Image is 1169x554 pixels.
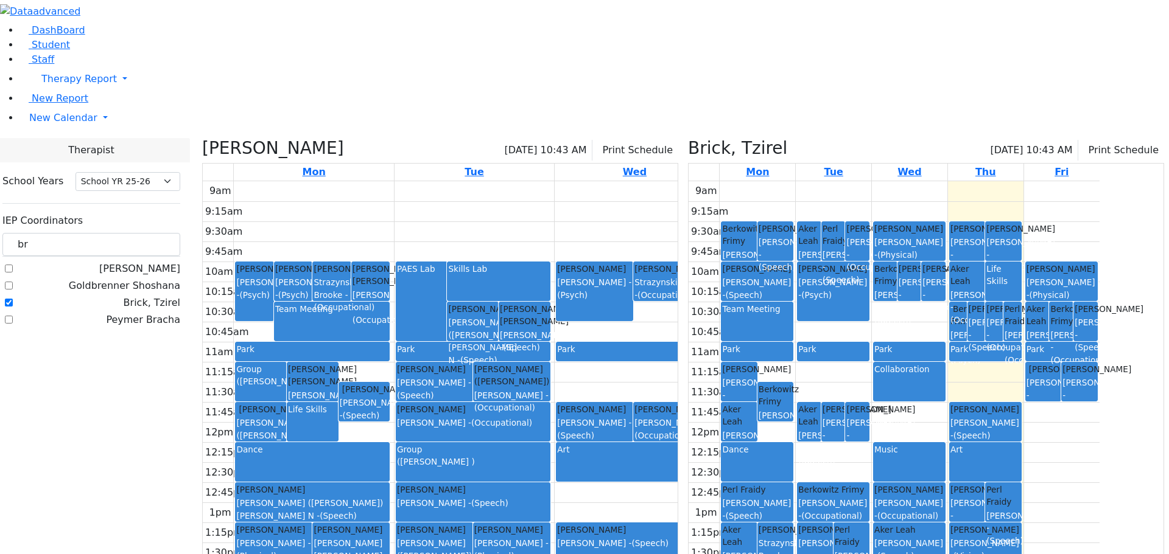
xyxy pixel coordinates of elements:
[874,343,944,355] div: Park
[950,315,1011,325] span: (Occupational)
[69,279,180,293] label: Goldbrenner Shoshana
[236,263,272,275] div: [PERSON_NAME]
[236,276,272,301] div: [PERSON_NAME] -
[340,383,389,395] div: [PERSON_NAME]
[343,410,380,420] span: (Speech)
[1027,276,1097,301] div: [PERSON_NAME] -
[950,524,1020,536] div: [PERSON_NAME]
[314,276,349,313] div: Strazynski Brooke -
[471,418,532,428] span: (Occupational)
[689,365,737,379] div: 11:15am
[798,276,868,301] div: [PERSON_NAME] -
[950,329,966,366] div: [PERSON_NAME] -
[288,403,337,415] div: Life Skills
[950,355,981,365] span: (Psych)
[634,431,695,440] span: (Occupational)
[448,263,549,275] div: Skills Lab
[823,443,860,452] span: (Speech)
[314,524,388,536] div: [PERSON_NAME]
[950,417,1020,441] div: [PERSON_NAME] -
[397,483,549,496] div: [PERSON_NAME]
[239,290,270,300] span: (Psych)
[1027,343,1097,355] div: Park
[19,24,85,36] a: DashBoard
[236,417,286,466] div: [PERSON_NAME] ([PERSON_NAME]) [PERSON_NAME] N -
[722,263,792,275] div: [PERSON_NAME]
[203,305,251,319] div: 10:30am
[877,250,918,260] span: (Physical)
[397,390,434,400] span: (Speech)
[950,236,984,273] div: [PERSON_NAME] -
[1005,329,1020,366] div: [PERSON_NAME] -
[19,54,54,65] a: Staff
[823,223,844,248] div: Perl Fraidy
[637,290,698,300] span: (Occupational)
[203,405,251,420] div: 11:45am
[950,483,984,496] div: [PERSON_NAME]
[973,164,999,181] a: September 11, 2025
[397,263,446,275] div: PAES Lab
[124,296,180,310] label: Brick, Tzirel
[722,223,756,248] div: Berkowitz Frimy
[474,524,549,536] div: [PERSON_NAME]
[207,184,234,198] div: 9am
[397,403,549,415] div: [PERSON_NAME]
[722,497,792,522] div: [PERSON_NAME] -
[953,431,991,440] span: (Speech)
[759,223,792,235] div: [PERSON_NAME]
[801,511,862,521] span: (Occupational)
[689,385,737,400] div: 11:30am
[1027,363,1061,375] div: [PERSON_NAME]
[899,263,921,275] div: [PERSON_NAME]
[320,511,357,521] span: (Speech)
[722,363,756,375] div: [PERSON_NAME]
[798,263,868,275] div: [PERSON_NAME]
[2,213,83,228] label: IEP Coordinators
[500,329,549,354] div: [PERSON_NAME] -
[207,505,234,520] div: 1pm
[743,164,771,181] a: September 8, 2025
[236,343,388,355] div: Park
[801,290,832,300] span: (Psych)
[397,455,549,468] div: ([PERSON_NAME] )
[397,524,472,536] div: [PERSON_NAME]
[236,375,286,387] div: ([PERSON_NAME])
[203,285,251,299] div: 10:15am
[798,455,835,465] span: (Speech)
[922,276,944,313] div: [PERSON_NAME] -
[835,524,868,549] div: Perl Fraidy
[557,431,594,440] span: (Speech)
[203,204,245,219] div: 9:15am
[689,244,731,259] div: 9:45am
[823,417,844,454] div: [PERSON_NAME] -
[874,497,944,522] div: [PERSON_NAME] -
[278,290,309,300] span: (Psych)
[689,405,737,420] div: 11:45am
[503,342,540,352] span: (Speech)
[32,24,85,36] span: DashBoard
[986,236,1020,273] div: [PERSON_NAME] -
[99,261,180,276] label: [PERSON_NAME]
[722,376,756,414] div: [PERSON_NAME] -
[203,244,245,259] div: 9:45am
[969,342,1006,352] span: (Speech)
[846,403,868,415] div: [PERSON_NAME]
[631,538,669,548] span: (Speech)
[448,316,497,366] div: [PERSON_NAME] ([PERSON_NAME]) [PERSON_NAME] N -
[19,106,1169,130] a: New Calendar
[288,389,337,414] div: [PERSON_NAME] -
[969,316,985,353] div: [PERSON_NAME] -
[29,112,97,123] span: New Calendar
[236,443,388,455] div: Dance
[693,505,720,520] div: 1pm
[557,263,632,275] div: [PERSON_NAME]
[874,289,896,326] div: [PERSON_NAME] -
[1062,403,1123,412] span: (Occupational)
[874,236,944,261] div: [PERSON_NAME] -
[922,302,960,312] span: (Speech)
[722,443,792,455] div: Dance
[397,417,549,429] div: [PERSON_NAME] -
[986,510,1020,547] div: [PERSON_NAME] -
[1027,303,1048,328] div: Aker Leah
[203,385,251,400] div: 11:30am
